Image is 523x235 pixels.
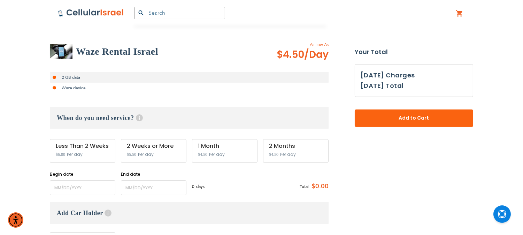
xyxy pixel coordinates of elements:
[105,210,111,217] span: Help
[277,48,329,62] span: $4.50
[269,152,278,157] span: $4.50
[361,70,467,81] h3: [DATE] Charges
[58,9,124,17] img: Cellular Israel Logo
[127,143,180,149] div: 2 Weeks or More
[50,180,115,195] input: MM/DD/YYYY
[50,83,329,93] li: Waze device
[138,151,154,158] span: Per day
[378,114,450,122] span: Add to Cart
[67,151,83,158] span: Per day
[196,183,205,190] span: days
[304,48,329,62] span: /Day
[361,81,404,91] h3: [DATE] Total
[50,72,329,83] li: 2 GB data
[134,7,225,19] input: Search
[309,181,329,192] span: $0.00
[121,171,186,177] label: End date
[8,212,23,228] div: Accessibility Menu
[50,44,72,59] img: Waze Rental Israel
[198,152,207,157] span: $4.50
[127,152,136,157] span: $5.50
[355,109,473,127] button: Add to Cart
[121,180,186,195] input: MM/DD/YYYY
[50,107,329,129] h3: When do you need service?
[198,143,252,149] div: 1 Month
[50,171,115,177] label: Begin date
[355,47,473,57] strong: Your Total
[50,202,329,224] h3: Add Car Holder
[56,143,109,149] div: Less Than 2 Weeks
[192,183,196,190] span: 0
[56,152,65,157] span: $6.00
[209,151,225,158] span: Per day
[300,183,309,190] span: Total
[136,114,143,121] span: Help
[76,45,158,59] h2: Waze Rental Israel
[280,151,296,158] span: Per day
[258,41,329,48] span: As Low As
[269,143,323,149] div: 2 Months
